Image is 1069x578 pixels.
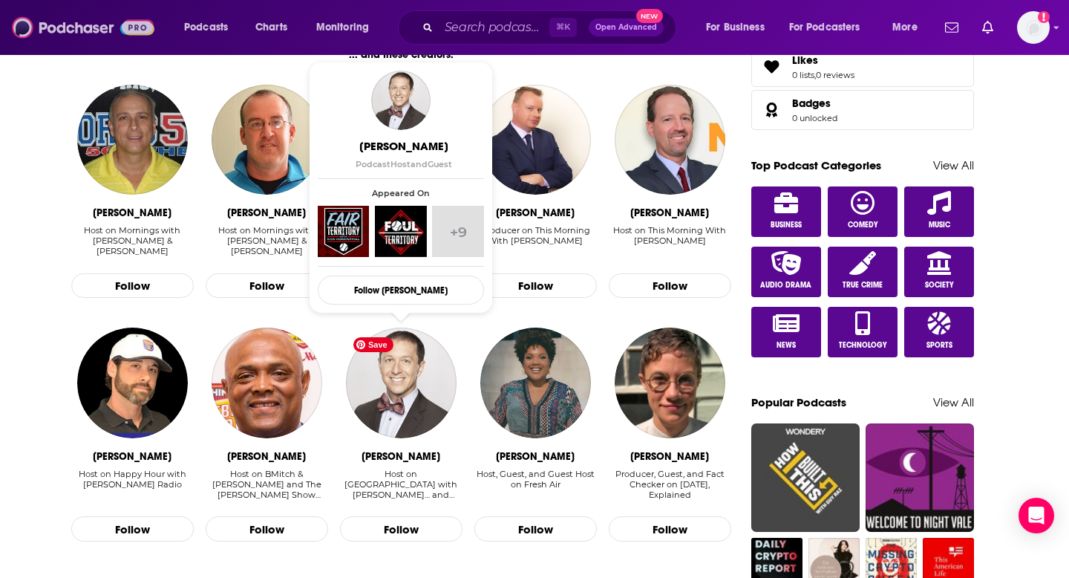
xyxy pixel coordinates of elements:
[318,206,369,257] img: Fair Territory with Ken Rosenthal
[777,341,796,350] span: News
[480,328,590,438] img: Tonya Mosley
[828,186,898,237] a: Comedy
[609,225,731,246] div: Host on This Morning With [PERSON_NAME]
[353,337,393,352] span: Save
[306,16,388,39] button: open menu
[751,158,881,172] a: Top Podcast Categories
[882,16,936,39] button: open menu
[760,281,811,290] span: Audio Drama
[340,469,462,501] div: Host on Fair Territory with Ken Rose… and Foul Territory
[71,469,194,501] div: Host on Happy Hour with Johnny Radio
[904,186,974,237] a: Music
[206,225,328,257] div: Host on Mornings with Greg & Eli
[828,247,898,297] a: True Crime
[792,113,837,123] a: 0 unlocked
[321,139,487,169] a: [PERSON_NAME]PodcastHostandGuest
[615,85,725,195] img: Gordon Deal
[474,469,597,501] div: Host, Guest, and Guest Host on Fresh Air
[595,24,657,31] span: Open Advanced
[756,100,786,120] a: Badges
[1017,11,1050,44] button: Show profile menu
[1017,11,1050,44] span: Logged in as PTEPR25
[976,15,999,40] a: Show notifications dropdown
[839,341,887,350] span: Technology
[1017,11,1050,44] img: User Profile
[318,188,484,198] span: Appeared On
[206,469,328,501] div: Host on BMitch & Finlay and The Brian Mitchell Show With…
[1038,11,1050,23] svg: Add a profile image
[549,18,577,37] span: ⌘ K
[316,17,369,38] span: Monitoring
[792,53,818,67] span: Likes
[12,13,154,42] img: Podchaser - Follow, Share and Rate Podcasts
[696,16,783,39] button: open menu
[206,273,328,299] button: Follow
[636,9,663,23] span: New
[814,70,816,80] span: ,
[789,17,860,38] span: For Podcasters
[1019,498,1054,533] div: Open Intercom Messenger
[929,221,950,230] span: Music
[227,450,306,463] div: Brian Mitchell
[751,90,974,130] span: Badges
[411,159,428,169] span: and
[843,281,883,290] span: True Crime
[925,281,954,290] span: Society
[751,423,860,532] img: How I Built This with Guy Raz
[474,225,597,246] div: Producer on This Morning With [PERSON_NAME]
[751,247,821,297] a: Audio Drama
[77,328,187,438] img: John Hardin
[609,516,731,542] button: Follow
[77,85,187,195] img: Greg Gaston
[227,207,306,219] div: Eli Savoie
[184,17,228,38] span: Podcasts
[848,221,878,230] span: Comedy
[362,450,440,463] div: Ken Rosenthal
[904,247,974,297] a: Society
[926,341,952,350] span: Sports
[340,469,462,500] div: Host on [GEOGRAPHIC_DATA] with [PERSON_NAME]… and [GEOGRAPHIC_DATA]
[589,19,664,36] button: Open AdvancedNew
[71,469,194,490] div: Host on Happy Hour with [PERSON_NAME] Radio
[866,423,974,532] img: Welcome to Night Vale
[892,17,918,38] span: More
[439,16,549,39] input: Search podcasts, credits, & more...
[340,516,462,542] button: Follow
[751,186,821,237] a: Business
[255,17,287,38] span: Charts
[356,159,452,169] span: Podcast Host Guest
[751,395,846,409] a: Popular Podcasts
[615,328,725,438] img: Laura Bullard
[792,53,854,67] a: Likes
[174,16,247,39] button: open menu
[246,16,296,39] a: Charts
[321,139,487,153] span: [PERSON_NAME]
[71,225,194,257] div: Host on Mornings with Greg & Eli
[756,56,786,77] a: Likes
[212,328,321,438] img: Brian Mitchell
[474,516,597,542] button: Follow
[792,97,831,110] span: Badges
[346,328,456,438] img: Ken Rosenthal
[630,207,709,219] div: Gordon Deal
[71,273,194,299] button: Follow
[371,71,431,130] img: Ken Rosenthal
[206,516,328,542] button: Follow
[771,221,802,230] span: Business
[480,85,590,195] img: Mike Gavin
[609,225,731,257] div: Host on This Morning With Gordon Deal
[933,395,974,409] a: View All
[779,16,882,39] button: open menu
[939,15,964,40] a: Show notifications dropdown
[93,450,171,463] div: John Hardin
[609,469,731,500] div: Producer, Guest, and Fact Checker on [DATE], Explained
